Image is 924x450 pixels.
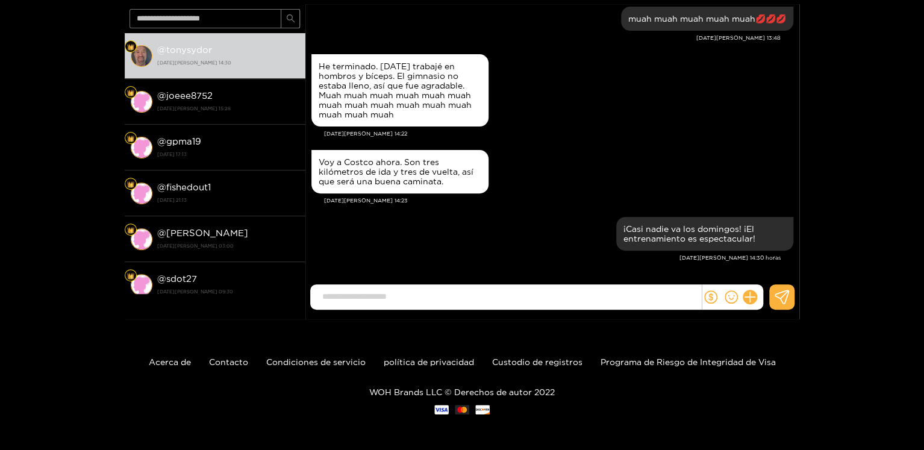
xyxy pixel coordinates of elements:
[704,290,717,304] span: dólar
[131,137,152,158] img: conversación
[157,289,233,294] font: [DATE][PERSON_NAME] 09:30
[131,228,152,250] img: conversación
[286,14,295,24] span: buscar
[628,14,786,23] font: muah muah muah muah muah💋💋💋
[157,90,166,101] font: @
[127,89,134,96] img: Nivel de ventilador
[127,181,134,188] img: Nivel de ventilador
[324,131,407,137] font: [DATE][PERSON_NAME] 14:22
[157,60,231,65] font: [DATE][PERSON_NAME] 14:30
[702,288,720,306] button: dólar
[127,135,134,142] img: Nivel de ventilador
[696,35,781,41] font: [DATE][PERSON_NAME] 13:48
[127,272,134,280] img: Nivel de ventilador
[157,182,166,192] font: @
[157,45,212,55] font: @tonysydor
[166,182,211,192] font: fishedout1
[319,157,473,186] font: Voy a Costco ahora. Son tres kilómetros de ida y tres de vuelta, así que será una buena caminata.
[166,90,213,101] font: joeee8752
[679,255,781,261] font: [DATE][PERSON_NAME] 14:30 horas
[131,274,152,296] img: conversación
[324,198,408,204] font: [DATE][PERSON_NAME] 14:23
[157,273,166,284] font: @
[266,357,366,366] a: Condiciones de servicio
[127,43,134,51] img: Nivel de ventilador
[157,136,166,146] font: @
[492,357,582,366] a: Custodio de registros
[166,136,201,146] font: gpma19
[601,357,776,366] a: Programa de Riesgo de Integridad de Visa
[311,150,489,193] div: 17 de agosto, 14:23
[131,183,152,204] img: conversación
[131,45,152,67] img: conversación
[157,152,187,157] font: [DATE] 17:13
[157,243,234,248] font: [DATE][PERSON_NAME] 03:00
[623,224,755,243] font: ¡Casi nadie va los domingos! ¡El entrenamiento es espectacular!
[281,9,300,28] button: buscar
[149,357,191,366] a: Acerca de
[166,273,197,284] font: sdot27
[369,387,555,396] font: WOH Brands LLC © Derechos de autor 2022
[157,198,187,202] font: [DATE] 21:13
[621,7,793,31] div: 17 de agosto, 13:48
[209,357,248,366] a: Contacto
[131,91,152,113] img: conversación
[157,228,248,238] font: @[PERSON_NAME]
[311,54,489,127] div: 17 de agosto, 14:22
[725,290,738,304] span: sonrisa
[319,61,472,119] font: He terminado. [DATE] trabajé en hombros y bíceps. El gimnasio no estaba lleno, así que fue agrada...
[384,357,474,366] a: política de privacidad
[616,217,793,251] div: 17 de agosto, 14:30 horas
[127,227,134,234] img: Nivel de ventilador
[157,106,231,111] font: [DATE][PERSON_NAME] 15:28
